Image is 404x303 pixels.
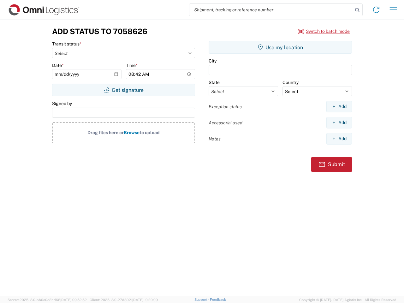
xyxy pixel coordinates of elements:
[326,133,352,145] button: Add
[298,26,350,37] button: Switch to batch mode
[52,27,147,36] h3: Add Status to 7058626
[326,101,352,112] button: Add
[209,120,242,126] label: Accessorial used
[194,298,210,301] a: Support
[189,4,353,16] input: Shipment, tracking or reference number
[209,41,352,54] button: Use my location
[52,101,72,106] label: Signed by
[132,298,158,302] span: [DATE] 10:20:09
[282,80,299,85] label: Country
[52,62,64,68] label: Date
[210,298,226,301] a: Feedback
[209,104,242,110] label: Exception status
[90,298,158,302] span: Client: 2025.18.0-27d3021
[60,298,87,302] span: [DATE] 09:52:52
[209,136,221,142] label: Notes
[52,41,81,47] label: Transit status
[209,58,217,64] label: City
[124,130,140,135] span: Browse
[8,298,87,302] span: Server: 2025.18.0-bb0e0c2bd68
[126,62,138,68] label: Time
[87,130,124,135] span: Drag files here or
[52,84,195,96] button: Get signature
[311,157,352,172] button: Submit
[326,117,352,128] button: Add
[209,80,220,85] label: State
[140,130,160,135] span: to upload
[299,297,396,303] span: Copyright © [DATE]-[DATE] Agistix Inc., All Rights Reserved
